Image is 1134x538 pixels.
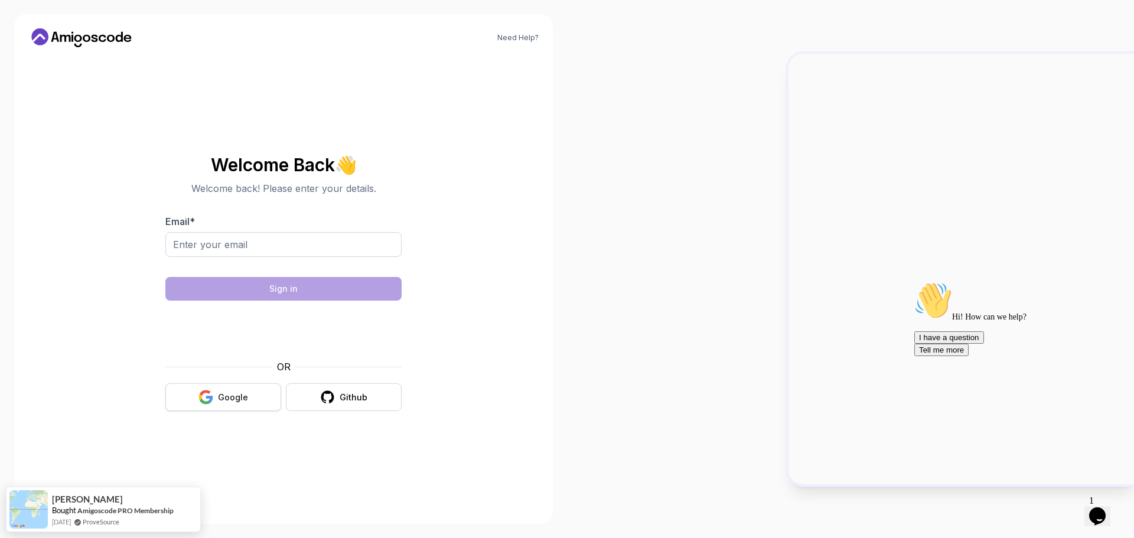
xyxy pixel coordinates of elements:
div: 👋Hi! How can we help?I have a questionTell me more [5,5,217,79]
iframe: Widget containing checkbox for hCaptcha security challenge [194,308,373,353]
iframe: chat widget [910,277,1122,485]
img: Amigoscode Dashboard [788,54,1134,484]
a: Amigoscode PRO Membership [77,506,174,515]
p: OR [277,360,291,374]
div: Google [218,392,248,403]
button: Google [165,383,281,411]
a: Need Help? [497,33,539,43]
p: Welcome back! Please enter your details. [165,181,402,195]
div: Github [340,392,367,403]
span: [DATE] [52,517,71,527]
button: Tell me more [5,67,59,79]
h2: Welcome Back [165,155,402,174]
span: Hi! How can we help? [5,35,117,44]
span: 👋 [335,155,357,174]
label: Email * [165,216,195,227]
img: provesource social proof notification image [9,490,48,529]
button: Github [286,383,402,411]
div: Sign in [269,283,298,295]
iframe: chat widget [1084,491,1122,526]
button: Sign in [165,277,402,301]
span: [PERSON_NAME] [52,494,123,504]
input: Enter your email [165,232,402,257]
img: :wave: [5,5,43,43]
span: Bought [52,506,76,515]
a: ProveSource [83,517,119,527]
a: Home link [28,28,135,47]
button: I have a question [5,54,74,67]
